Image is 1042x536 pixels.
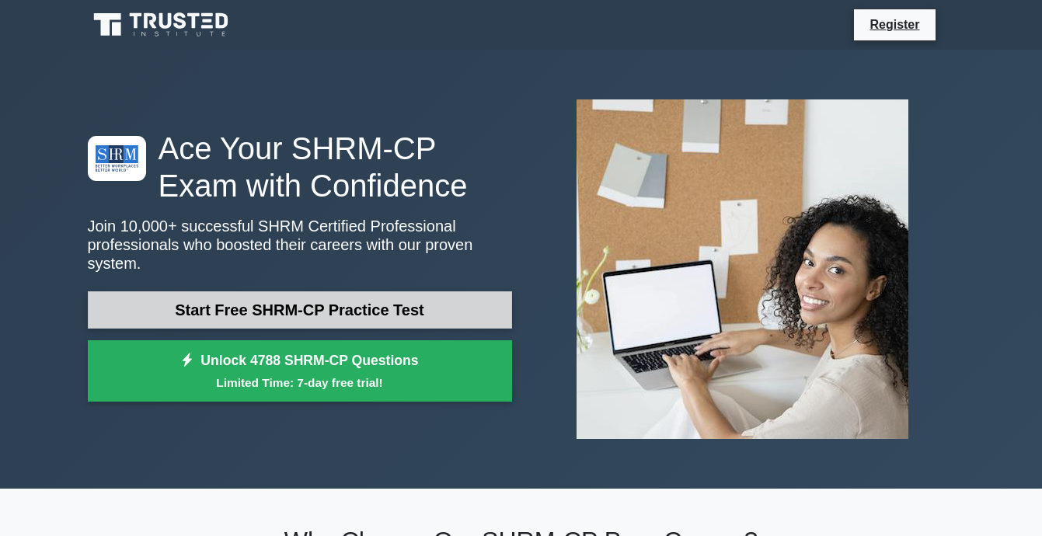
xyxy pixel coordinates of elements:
[88,340,512,402] a: Unlock 4788 SHRM-CP QuestionsLimited Time: 7-day free trial!
[88,291,512,329] a: Start Free SHRM-CP Practice Test
[107,374,493,392] small: Limited Time: 7-day free trial!
[88,130,512,204] h1: Ace Your SHRM-CP Exam with Confidence
[88,217,512,273] p: Join 10,000+ successful SHRM Certified Professional professionals who boosted their careers with ...
[860,15,929,34] a: Register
